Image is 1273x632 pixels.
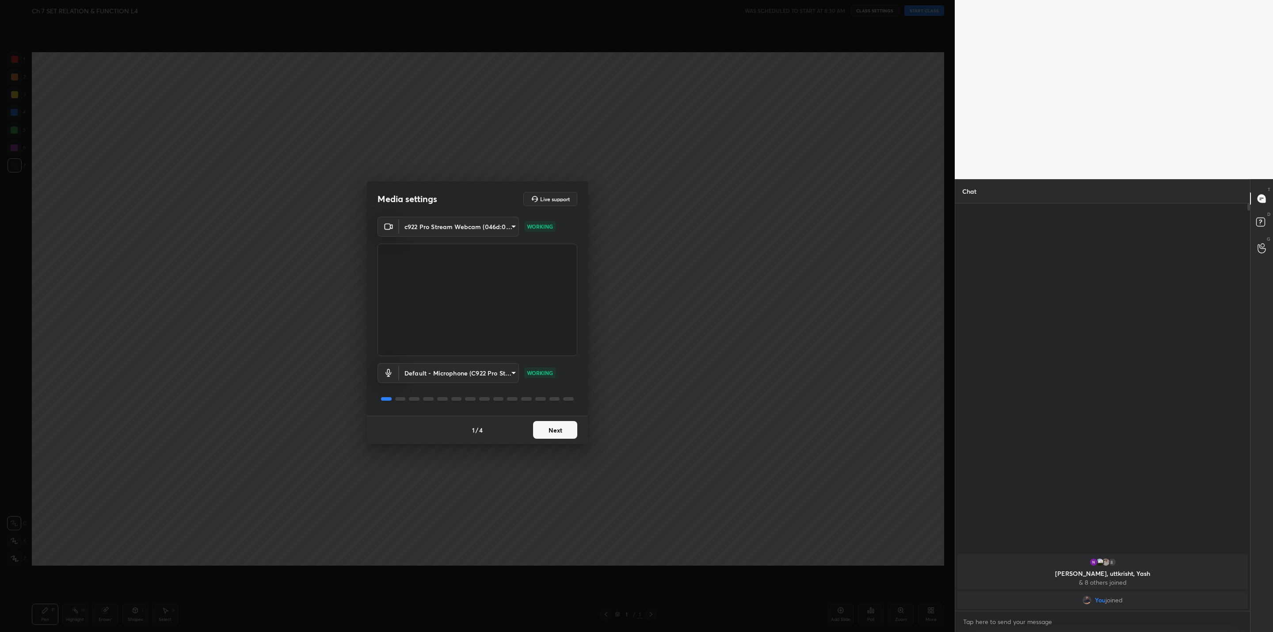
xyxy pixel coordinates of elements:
p: G [1267,236,1270,242]
h4: 1 [472,425,475,435]
h2: Media settings [377,193,437,205]
span: You [1095,597,1105,604]
p: [PERSON_NAME], uttkrisht, Yash [963,570,1243,577]
div: c922 Pro Stream Webcam (046d:085c) [399,363,519,383]
div: c922 Pro Stream Webcam (046d:085c) [399,217,519,237]
img: 0020fdcc045b4a44a6896f6ec361806c.png [1082,596,1091,605]
div: grid [955,552,1250,611]
img: 6031027e267044758b4e0605468da466.jpg [1101,558,1110,567]
p: Chat [955,180,983,203]
p: D [1267,211,1270,218]
div: 8 [1108,558,1117,567]
img: b6da271be9974c4da02500ba606d6206.37767682_3 [1089,558,1098,567]
h5: Live support [540,196,570,202]
button: Next [533,421,577,439]
h4: 4 [479,425,483,435]
p: WORKING [527,222,553,230]
img: f944332f232f4943a7511be40d9927c7.jpg [1095,558,1104,567]
h4: / [476,425,478,435]
p: T [1268,186,1270,193]
span: joined [1105,597,1123,604]
p: & 8 others joined [963,579,1243,586]
p: WORKING [527,369,553,377]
